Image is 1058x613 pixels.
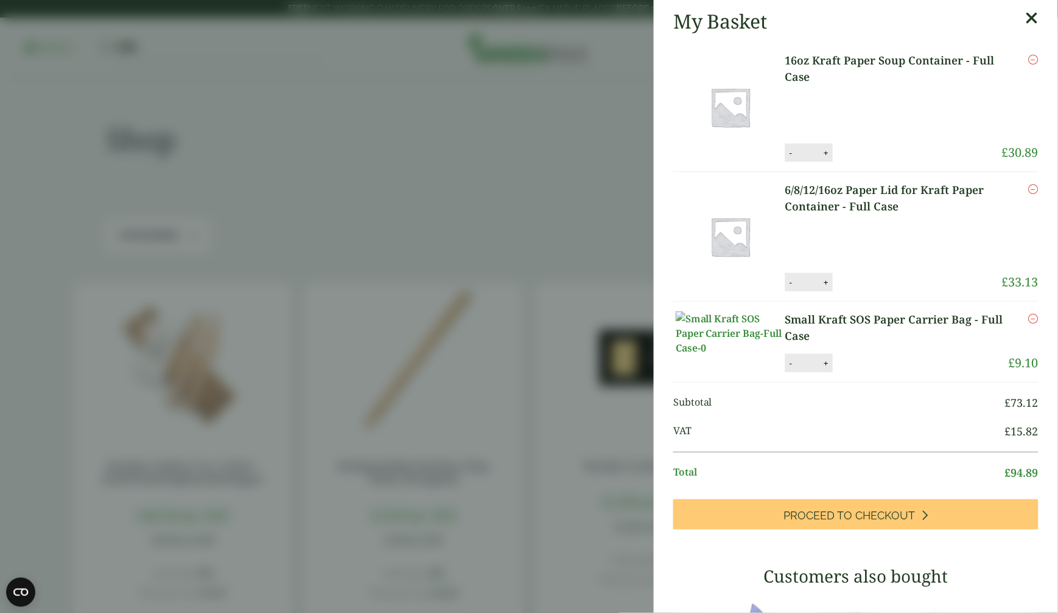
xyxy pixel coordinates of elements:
button: + [820,277,832,288]
span: £ [1009,355,1015,371]
button: + [820,358,832,369]
span: VAT [673,423,1005,440]
a: Remove this item [1029,182,1039,196]
span: Subtotal [673,395,1005,411]
span: £ [1005,395,1011,410]
img: Placeholder [676,52,785,162]
a: Small Kraft SOS Paper Carrier Bag - Full Case [785,311,1009,344]
bdi: 94.89 [1005,465,1039,480]
h3: Customers also bought [673,566,1039,587]
button: Open CMP widget [6,578,35,607]
a: Remove this item [1029,311,1039,326]
span: £ [1002,144,1009,161]
button: - [786,277,796,288]
a: 16oz Kraft Paper Soup Container - Full Case [785,52,1002,85]
button: - [786,148,796,158]
button: + [820,148,832,158]
h2: My Basket [673,10,768,33]
span: £ [1005,465,1011,480]
bdi: 30.89 [1002,144,1039,161]
span: £ [1002,274,1009,290]
bdi: 33.13 [1002,274,1039,290]
a: Proceed to Checkout [673,499,1039,530]
bdi: 73.12 [1005,395,1039,410]
img: Small Kraft SOS Paper Carrier Bag-Full Case-0 [676,311,785,355]
bdi: 9.10 [1009,355,1039,371]
span: Proceed to Checkout [784,509,916,522]
a: Remove this item [1029,52,1039,67]
bdi: 15.82 [1005,424,1039,438]
span: Total [673,465,1005,481]
span: £ [1005,424,1011,438]
button: - [786,358,796,369]
img: Placeholder [676,182,785,291]
a: 6/8/12/16oz Paper Lid for Kraft Paper Container - Full Case [785,182,1002,215]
